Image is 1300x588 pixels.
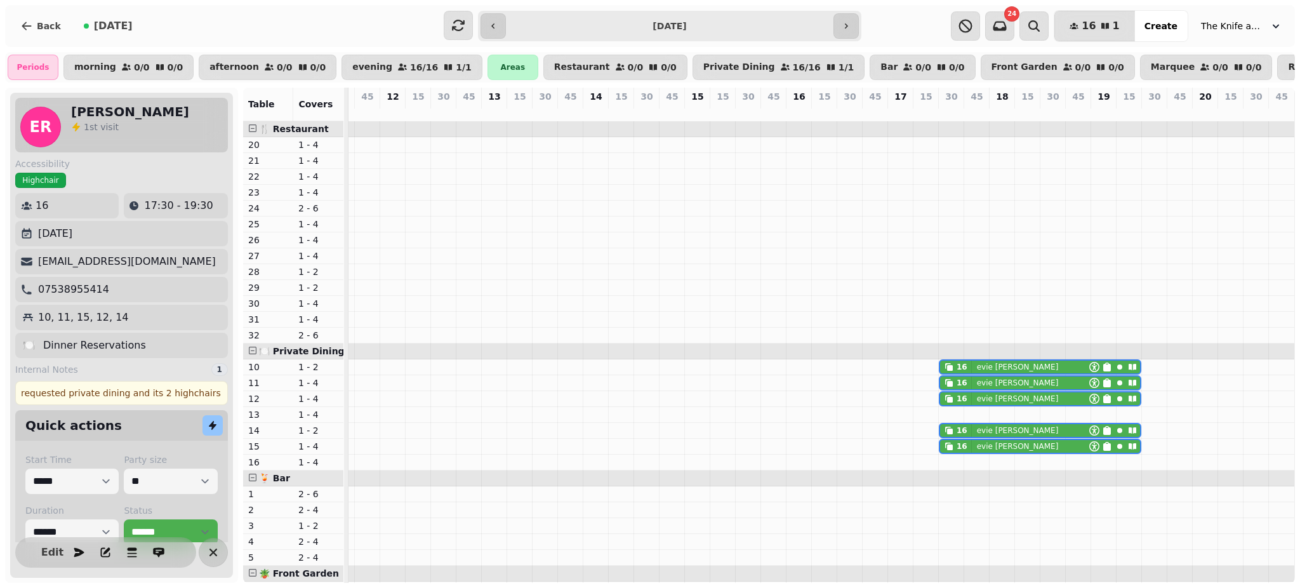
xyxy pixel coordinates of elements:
p: 0 [1226,105,1236,118]
p: 1 - 4 [298,218,338,231]
p: 45 [666,90,678,103]
p: 10 [248,361,288,373]
p: 15 [920,90,932,103]
p: 1 - 2 [298,265,338,278]
button: Create [1134,11,1188,41]
p: evie [PERSON_NAME] [977,378,1059,388]
span: 1 [84,122,90,132]
p: 45 [971,90,983,103]
p: 20 [248,138,288,151]
p: 16 [36,198,48,213]
p: 0 [769,105,779,118]
p: 0 [819,105,830,118]
p: visit [84,121,119,133]
p: 0 [388,105,398,118]
p: 0 / 0 [949,63,965,72]
p: 0 [413,105,423,118]
p: 2 - 4 [298,551,338,564]
div: 16 [957,394,967,404]
p: 30 [945,90,957,103]
p: 45 [1174,90,1186,103]
p: 0 [540,105,550,118]
p: 2 [248,504,288,516]
p: 45 [463,90,475,103]
p: 0 / 0 [1246,63,1262,72]
p: 30 [640,90,653,103]
p: 0 / 0 [1108,63,1124,72]
p: 0 [642,105,652,118]
p: 2 - 6 [298,329,338,342]
p: 30 [742,90,754,103]
p: 45 [1275,90,1287,103]
p: 1 - 4 [298,170,338,183]
p: 1 - 4 [298,250,338,262]
span: Covers [298,99,333,109]
span: 🪴 Front Garden [259,568,339,578]
p: 0 / 0 [277,63,293,72]
p: 45 [564,90,576,103]
p: 26 [248,234,288,246]
p: 0 [997,105,1007,118]
p: 13 [488,90,500,103]
p: Front Garden [992,62,1058,72]
p: 12 [387,90,399,103]
p: 11 [248,377,288,389]
p: 18 [996,90,1008,103]
p: 1 - 4 [298,154,338,167]
div: 1 [211,363,228,376]
p: 16 [248,456,288,469]
p: 30 [1250,90,1262,103]
button: The Knife and [PERSON_NAME] [1193,15,1290,37]
p: 15 [615,90,627,103]
div: 16 [957,441,967,451]
p: 45 [767,90,779,103]
p: evening [352,62,392,72]
span: Table [248,99,275,109]
p: 29 [248,281,288,294]
p: 4 [248,535,288,548]
p: 23 [248,186,288,199]
p: 1 - 2 [298,361,338,373]
p: 30 [539,90,551,103]
p: 0 [439,105,449,118]
button: [DATE] [74,11,143,41]
p: 15 [818,90,830,103]
p: evie [PERSON_NAME] [977,394,1059,404]
p: 1 - 4 [298,377,338,389]
button: morning0/00/0 [63,55,194,80]
p: 0 [1277,105,1287,118]
span: 16 [1082,21,1096,31]
p: 0 [921,105,931,118]
p: 0 [1099,105,1109,118]
p: 0 / 0 [628,63,644,72]
p: 30 [844,90,856,103]
p: 1 - 2 [298,519,338,532]
p: 45 [361,90,373,103]
p: 15 [691,90,703,103]
p: 30 [248,297,288,310]
p: 0 / 0 [1212,63,1228,72]
h2: [PERSON_NAME] [71,103,189,121]
p: 0 [870,105,880,118]
p: 1 - 4 [298,408,338,421]
button: Private Dining16/161/1 [693,55,865,80]
p: 1 - 2 [298,424,338,437]
p: 0 / 0 [168,63,183,72]
button: Marquee0/00/0 [1140,55,1273,80]
p: 1 - 4 [298,138,338,151]
p: 0 [1200,105,1210,118]
label: Status [124,504,217,517]
p: 15 [248,440,288,453]
div: Areas [487,55,538,80]
span: 🍹 Bar [259,473,290,483]
div: Periods [8,55,58,80]
button: Back [10,11,71,41]
p: 31 [248,313,288,326]
p: 0 [896,105,906,118]
p: 28 [248,265,288,278]
button: 161 [1054,11,1134,41]
span: 🍽️ Private Dining [259,346,345,356]
p: 15 [1123,90,1135,103]
p: 2 - 4 [298,504,338,516]
button: Bar0/00/0 [870,55,975,80]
